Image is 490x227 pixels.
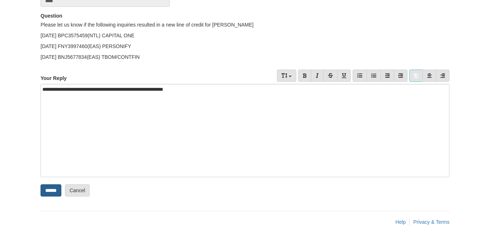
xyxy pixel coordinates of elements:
a: Center (Ctrl/Cmd+E) [423,70,436,82]
a: Reduce indent (Shift+Tab) [381,70,394,82]
a: Bold (Ctrl/Cmd+B) [298,70,311,82]
p: [DATE] BPC3575459(NTL) CAPITAL ONE [41,32,449,39]
a: Align Right (Ctrl/Cmd+R) [436,70,449,82]
label: Your Reply [41,70,67,82]
a: Italic (Ctrl/Cmd+I) [311,70,324,82]
a: Indent (Tab) [394,70,407,82]
a: Number list [367,70,381,82]
a: Privacy & Terms [413,219,449,225]
p: Please let us know if the following inquiries resulted in a new line of credit for [PERSON_NAME] [41,21,449,28]
p: [DATE] BNJ5677834(EAS) TBOM/CONTFIN [41,53,449,61]
a: Underline [337,70,351,82]
a: Cancel [65,184,90,197]
a: Bullet list [353,70,367,82]
label: Question [41,12,62,19]
a: Strikethrough [323,70,338,82]
p: [DATE] FNY3997460(EAS) PERSONIFY [41,43,449,50]
a: Help [395,219,406,225]
a: Font Size [277,70,296,82]
a: Align Left (Ctrl/Cmd+L) [409,70,423,82]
